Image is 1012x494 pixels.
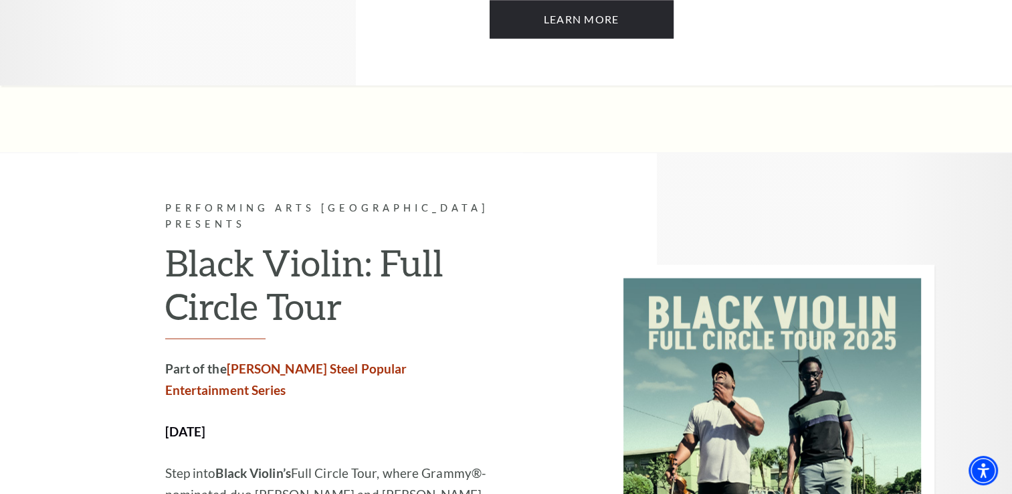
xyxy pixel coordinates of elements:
a: [PERSON_NAME] Steel Popular Entertainment Series [165,361,407,398]
strong: Black Violin’s [215,465,290,481]
a: Learn More A Beautiful Noise: The Neil Diamond Musical [490,1,674,38]
p: Performing Arts [GEOGRAPHIC_DATA] Presents [165,200,523,234]
h2: Black Violin: Full Circle Tour [165,241,523,339]
strong: [DATE] [165,424,206,439]
div: Accessibility Menu [969,456,998,485]
strong: Part of the [165,361,407,398]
